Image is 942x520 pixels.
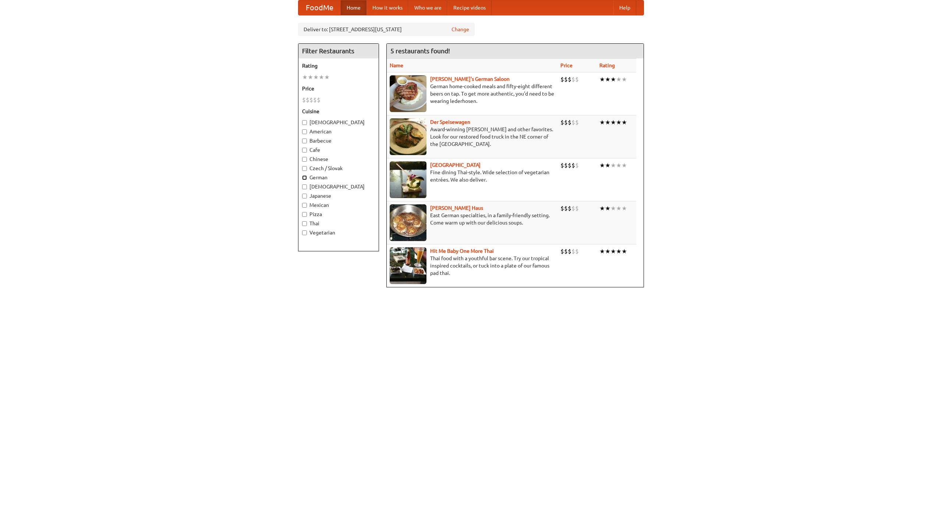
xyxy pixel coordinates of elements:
li: ★ [616,118,621,126]
li: ★ [621,204,627,212]
li: ★ [616,161,621,169]
li: ★ [605,118,610,126]
li: $ [571,247,575,255]
li: $ [560,75,564,83]
label: Japanese [302,192,375,200]
li: $ [571,204,575,212]
li: $ [560,247,564,255]
li: ★ [319,73,324,81]
h4: Filter Restaurants [298,44,379,58]
li: ★ [302,73,308,81]
input: Japanese [302,194,307,198]
li: $ [568,75,571,83]
input: Mexican [302,203,307,208]
input: Thai [302,221,307,226]
li: ★ [324,73,330,81]
a: Hit Me Baby One More Thai [430,248,494,254]
li: ★ [313,73,319,81]
li: ★ [599,118,605,126]
li: $ [564,161,568,169]
a: [PERSON_NAME] Haus [430,205,483,211]
a: [GEOGRAPHIC_DATA] [430,162,481,168]
li: ★ [621,118,627,126]
input: Czech / Slovak [302,166,307,171]
img: babythai.jpg [390,247,426,284]
input: Pizza [302,212,307,217]
a: Change [451,26,469,33]
input: [DEMOGRAPHIC_DATA] [302,184,307,189]
input: American [302,129,307,134]
li: ★ [610,161,616,169]
label: German [302,174,375,181]
li: ★ [599,161,605,169]
li: ★ [605,161,610,169]
div: Deliver to: [STREET_ADDRESS][US_STATE] [298,23,475,36]
li: $ [571,161,575,169]
li: $ [568,204,571,212]
li: ★ [605,204,610,212]
p: German home-cooked meals and fifty-eight different beers on tap. To get more authentic, you'd nee... [390,83,555,105]
input: Cafe [302,148,307,153]
li: ★ [610,75,616,83]
li: ★ [616,247,621,255]
label: Czech / Slovak [302,165,375,172]
li: $ [571,118,575,126]
img: speisewagen.jpg [390,118,426,155]
h5: Cuisine [302,108,375,115]
p: Thai food with a youthful bar scene. Try our tropical inspired cocktails, or tuck into a plate of... [390,255,555,277]
li: ★ [616,204,621,212]
input: German [302,175,307,180]
input: Vegetarian [302,230,307,235]
h5: Price [302,85,375,92]
a: Help [613,0,636,15]
li: $ [575,75,579,83]
li: ★ [621,247,627,255]
li: $ [564,247,568,255]
label: Barbecue [302,137,375,144]
li: ★ [605,247,610,255]
h5: Rating [302,62,375,69]
li: $ [575,118,579,126]
ng-pluralize: 5 restaurants found! [390,47,450,54]
li: $ [568,118,571,126]
li: $ [317,96,321,104]
label: Pizza [302,211,375,218]
label: Thai [302,220,375,227]
li: $ [564,204,568,212]
label: American [302,128,375,135]
li: $ [575,161,579,169]
p: Fine dining Thai-style. Wide selection of vegetarian entrées. We also deliver. [390,169,555,183]
li: $ [306,96,309,104]
label: Mexican [302,201,375,209]
a: Home [341,0,366,15]
li: $ [568,247,571,255]
li: ★ [308,73,313,81]
label: [DEMOGRAPHIC_DATA] [302,119,375,126]
a: Rating [599,62,615,68]
li: ★ [599,247,605,255]
li: ★ [599,204,605,212]
li: ★ [616,75,621,83]
a: Who we are [408,0,447,15]
a: Der Speisewagen [430,119,470,125]
li: ★ [605,75,610,83]
input: Chinese [302,157,307,162]
li: ★ [610,247,616,255]
li: ★ [610,204,616,212]
a: Price [560,62,573,68]
a: Name [390,62,403,68]
li: $ [571,75,575,83]
li: $ [302,96,306,104]
li: ★ [610,118,616,126]
a: [PERSON_NAME]'s German Saloon [430,76,510,82]
li: ★ [599,75,605,83]
li: $ [575,204,579,212]
li: $ [575,247,579,255]
li: $ [309,96,313,104]
label: Cafe [302,146,375,154]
